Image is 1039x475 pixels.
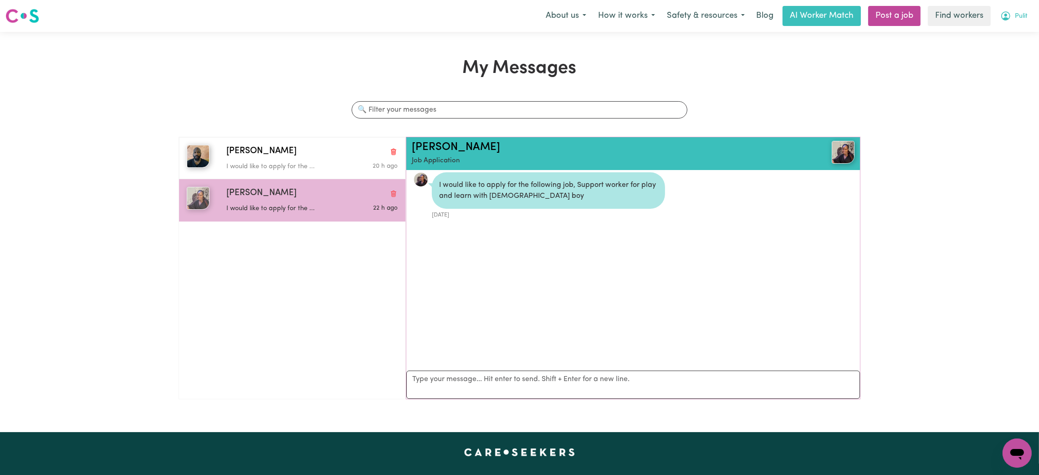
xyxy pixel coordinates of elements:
img: View Caroline K's profile [832,141,855,164]
p: Job Application [412,156,781,166]
button: My Account [994,6,1034,26]
a: Careseekers logo [5,5,39,26]
a: [PERSON_NAME] [412,142,500,153]
iframe: Button to launch messaging window, conversation in progress [1003,439,1032,468]
button: How it works [592,6,661,26]
button: Delete conversation [389,188,398,200]
span: [PERSON_NAME] [226,145,297,158]
img: Careseekers logo [5,8,39,24]
img: 4E35B232CD967EC2C118869E0895D4B4_avatar_blob [414,172,428,187]
div: [DATE] [432,209,665,219]
p: I would like to apply for the ... [226,162,341,172]
a: Blog [751,6,779,26]
input: 🔍 Filter your messages [352,101,687,119]
button: Caroline K[PERSON_NAME]Delete conversationI would like to apply for the ...Message sent on August... [179,179,405,221]
button: Delete conversation [389,145,398,157]
a: AI Worker Match [783,6,861,26]
span: Message sent on August 3, 2025 [373,163,398,169]
a: Caroline K [781,141,855,164]
a: View Caroline K's profile [414,172,428,187]
span: [PERSON_NAME] [226,187,297,200]
a: Find workers [928,6,991,26]
div: I would like to apply for the following job, Support worker for play and learn with [DEMOGRAPHIC_... [432,172,665,209]
button: About us [540,6,592,26]
button: Safety & resources [661,6,751,26]
a: Careseekers home page [464,449,575,456]
p: I would like to apply for the ... [226,204,341,214]
button: Daniel A[PERSON_NAME]Delete conversationI would like to apply for the ...Message sent on August 3... [179,137,405,179]
img: Caroline K [187,187,210,210]
span: Message sent on August 3, 2025 [373,205,398,211]
h1: My Messages [179,57,860,79]
a: Post a job [868,6,921,26]
span: Pulit [1015,11,1028,21]
img: Daniel A [187,145,210,168]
